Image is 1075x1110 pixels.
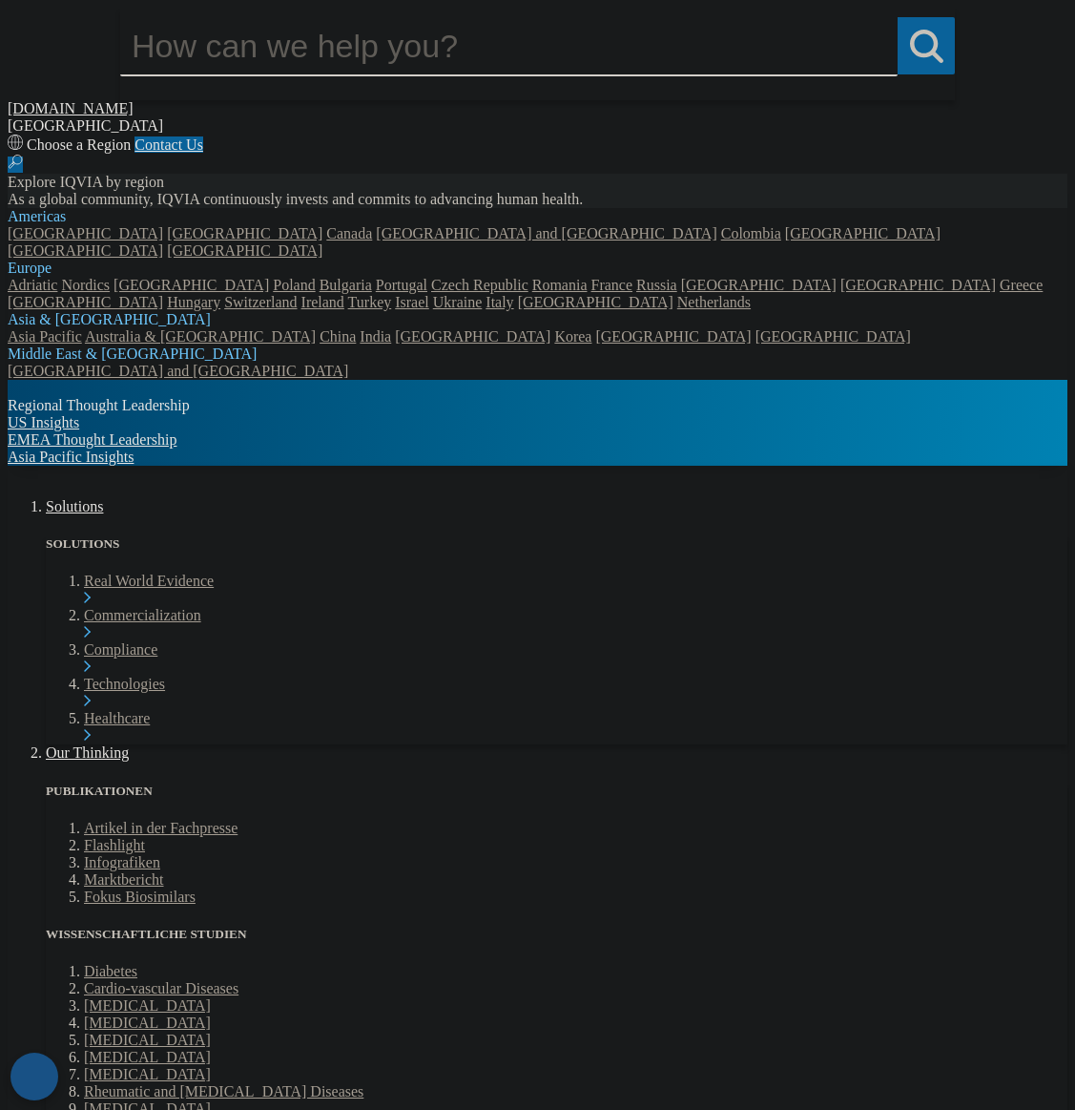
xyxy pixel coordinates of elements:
a: Australia & [GEOGRAPHIC_DATA] [85,328,316,345]
a: [GEOGRAPHIC_DATA] [785,225,941,241]
a: Israel [395,294,429,310]
span: Choose a Region [27,136,131,153]
a: [GEOGRAPHIC_DATA] [755,328,911,345]
h5: SOLUTIONS [46,536,1067,552]
a: Greece [1000,277,1043,293]
a: Portugal [376,277,427,293]
a: EMEA Thought Leadership [8,431,176,448]
a: Artikel in der Fachpresse [84,820,238,836]
a: Solutions [46,498,103,514]
a: Poland [273,277,315,293]
a: Cardio-vascular Diseases [84,980,238,996]
a: [GEOGRAPHIC_DATA] [114,277,269,293]
a: [GEOGRAPHIC_DATA] [840,277,996,293]
a: Turkey [348,294,392,310]
a: Switzerland [224,294,297,310]
a: US Insights [8,414,79,430]
a: [GEOGRAPHIC_DATA] [167,225,322,241]
a: Adriatic [8,277,57,293]
a: [GEOGRAPHIC_DATA] [8,294,163,310]
a: Commercialization [84,607,201,623]
div: Europe [8,260,1067,277]
a: Real World Evidence [84,573,214,589]
a: Asia Pacific Insights [8,449,134,465]
a: [GEOGRAPHIC_DATA] [8,242,163,259]
a: Korea [554,328,591,345]
div: Middle East & [GEOGRAPHIC_DATA] [8,346,1067,363]
a: Fokus Biosimilars [84,889,196,905]
a: Canada [326,225,372,241]
a: Netherlands [677,294,751,310]
div: Explore IQVIA by region [8,174,1067,191]
a: Technologies [84,676,165,692]
a: Ireland [301,294,344,310]
a: [MEDICAL_DATA] [84,997,211,1014]
div: As a global community, IQVIA continuously invests and commits to advancing human health. [8,191,1067,208]
a: Contact Us [134,136,203,153]
a: [GEOGRAPHIC_DATA] [8,225,163,241]
div: Asia & [GEOGRAPHIC_DATA] [8,311,1067,328]
a: Our Thinking [46,744,129,761]
a: France [591,277,633,293]
a: [MEDICAL_DATA] [84,1032,211,1048]
a: Asia Pacific [8,328,82,345]
svg: Search [910,30,943,63]
a: Italy [486,294,513,310]
a: [MEDICAL_DATA] [84,1015,211,1031]
a: Suchen [898,17,955,74]
a: Russia [636,277,677,293]
a: Marktbericht [84,871,164,888]
a: [GEOGRAPHIC_DATA] [595,328,751,345]
a: Bulgaria [320,277,372,293]
input: Suchen [120,17,843,74]
a: [GEOGRAPHIC_DATA] [167,242,322,259]
a: [DOMAIN_NAME] [8,100,134,116]
a: Compliance [84,641,157,658]
h5: WISSENSCHAFTLICHE STUDIEN [46,927,1067,942]
a: Ukraine [433,294,483,310]
a: [GEOGRAPHIC_DATA] and [GEOGRAPHIC_DATA] [8,363,348,379]
a: Diabetes [84,963,137,979]
a: Czech Republic [431,277,528,293]
a: [GEOGRAPHIC_DATA] [681,277,837,293]
a: [GEOGRAPHIC_DATA] and [GEOGRAPHIC_DATA] [376,225,716,241]
a: Romania [532,277,588,293]
a: [GEOGRAPHIC_DATA] [518,294,673,310]
a: [MEDICAL_DATA] [84,1066,211,1082]
a: India [360,328,391,345]
h5: PUBLIKATIONEN [46,784,1067,799]
a: Rheumatic and [MEDICAL_DATA] Diseases [84,1083,363,1100]
a: Colombia [721,225,781,241]
a: Infografiken [84,854,160,870]
a: [MEDICAL_DATA] [84,1049,211,1065]
div: Regional Thought Leadership [8,397,1067,414]
a: Flashlight [84,837,145,853]
a: China [320,328,356,345]
a: [GEOGRAPHIC_DATA] [395,328,550,345]
a: Hungary [167,294,220,310]
button: Cookies Settings [10,1053,58,1100]
a: Healthcare [84,710,150,726]
a: Nordics [61,277,110,293]
div: Americas [8,208,1067,225]
div: [GEOGRAPHIC_DATA] [8,117,1067,135]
